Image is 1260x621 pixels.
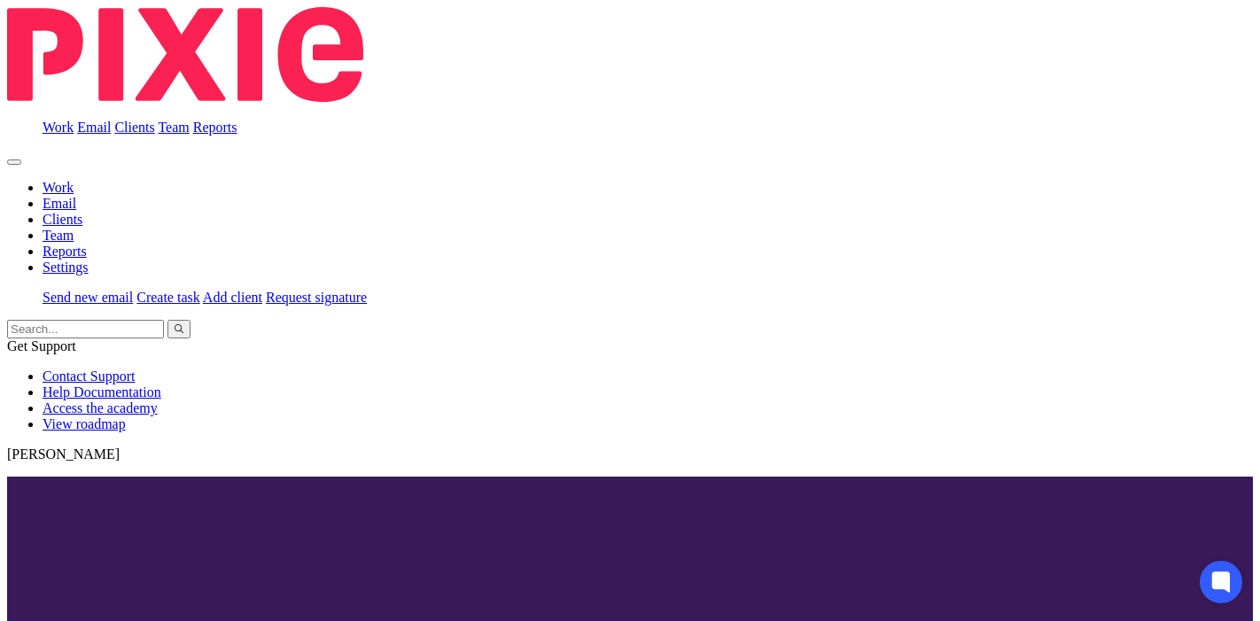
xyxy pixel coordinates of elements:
a: Send new email [43,290,133,305]
a: Clients [43,212,82,227]
a: Email [43,196,76,211]
a: Work [43,180,74,195]
a: View roadmap [43,416,126,431]
a: Team [158,120,189,135]
a: Settings [43,260,89,275]
button: Search [167,320,191,338]
input: Search [7,320,164,338]
a: Clients [114,120,154,135]
a: Contact Support [43,369,135,384]
a: Access the academy [43,400,158,415]
a: Work [43,120,74,135]
p: [PERSON_NAME] [7,446,1253,462]
img: Pixie [7,7,363,102]
span: Get Support [7,338,76,353]
a: Email [77,120,111,135]
a: Team [43,228,74,243]
a: Reports [43,244,87,259]
a: Help Documentation [43,384,161,400]
a: Reports [193,120,237,135]
a: Add client [203,290,262,305]
a: Create task [136,290,200,305]
a: Request signature [266,290,367,305]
